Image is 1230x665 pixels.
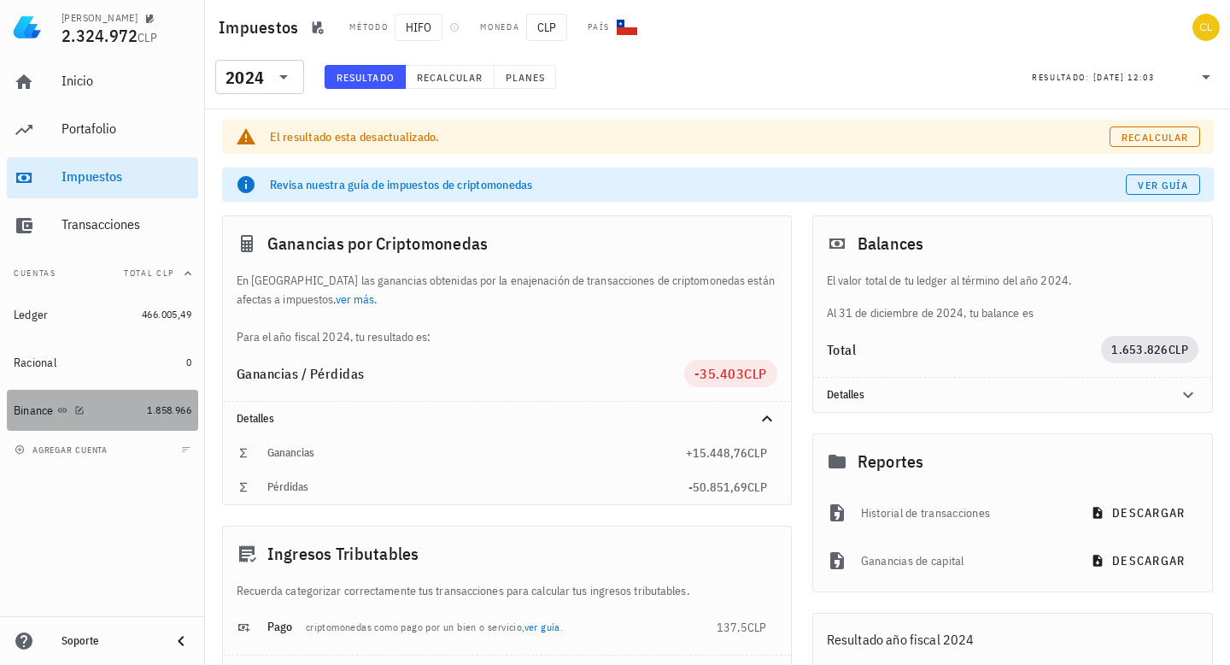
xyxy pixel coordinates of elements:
span: 466.005,49 [142,308,191,321]
span: -35.403 [694,365,745,382]
a: Ledger 466.005,49 [7,294,198,335]
span: CLP [744,365,767,382]
div: avatar [1192,14,1220,41]
button: descargar [1081,545,1198,576]
div: Ganancias de capital [861,542,1067,580]
span: 0 [186,356,191,368]
a: Binance 1.858.966 [7,390,198,431]
div: Soporte [61,634,157,648]
span: Recalcular [1121,131,1188,144]
div: 2024 [215,60,304,94]
span: CLP [747,445,767,461]
button: descargar [1081,497,1198,528]
a: ver más [336,291,375,307]
span: HIFO [395,14,442,41]
span: Ganancias / Pérdidas [237,365,365,382]
span: Planes [505,71,546,84]
div: Recuerda categorizar correctamente tus transacciones para calcular tus ingresos tributables. [223,581,791,600]
button: agregar cuenta [10,441,115,458]
span: descargar [1094,505,1185,521]
a: Portafolio [7,109,198,150]
span: 137,5 [717,620,747,635]
div: Detalles [223,402,791,436]
span: Ver guía [1137,179,1188,191]
div: Revisa nuestra guía de impuestos de criptomonedas [270,176,1126,193]
div: Ganancias por Criptomonedas [223,216,791,271]
button: Recalcular [406,65,495,89]
div: Historial de transacciones [861,494,1067,532]
span: CLP [138,30,157,45]
div: CL-icon [617,17,637,38]
span: CLP [747,620,767,635]
span: CLP [747,480,767,495]
a: ver guía [524,621,560,633]
a: Recalcular [1110,127,1200,147]
span: CLP [1168,342,1189,357]
div: Transacciones [61,216,191,232]
div: Binance [14,403,54,418]
a: Ver guía [1126,174,1200,195]
div: Detalles [827,388,1158,402]
button: Planes [495,65,557,89]
div: Detalles [813,378,1213,412]
div: Ingresos Tributables [223,527,791,581]
div: Racional [14,356,56,370]
div: [PERSON_NAME] [61,11,138,25]
div: Método [349,21,388,34]
span: descargar [1094,553,1185,568]
a: Transacciones [7,205,198,246]
div: Detalles [237,412,736,426]
p: El valor total de tu ledger al término del año 2024. [827,271,1199,290]
a: Racional 0 [7,342,198,383]
span: Resultado [336,71,395,84]
span: 2.324.972 [61,24,138,47]
button: Resultado [325,65,406,89]
h1: Impuestos [219,14,305,41]
div: Pérdidas [267,480,688,494]
div: Ledger [14,308,49,322]
div: País [588,21,610,34]
div: Resultado:[DATE] 12:03 [1022,61,1227,93]
div: Ganancias [267,446,686,460]
span: +15.448,76 [686,445,747,461]
div: Moneda [480,21,519,34]
div: El resultado esta desactualizado. [270,128,1110,145]
span: Pago [267,619,293,634]
span: Recalcular [416,71,483,84]
a: Impuestos [7,157,198,198]
div: Impuestos [61,168,191,185]
span: agregar cuenta [18,444,108,456]
span: Total CLP [124,268,174,279]
span: -50.851,69 [688,480,747,495]
img: LedgiFi [14,14,41,41]
span: criptomonedas como pago por un bien o servicio, . [306,621,563,633]
div: Portafolio [61,121,191,137]
span: 1.858.966 [147,403,191,416]
div: Balances [813,216,1213,271]
div: Total [827,343,1102,356]
div: Resultado: [1032,66,1093,88]
div: Reportes [813,434,1213,489]
span: CLP [526,14,567,41]
div: Al 31 de diciembre de 2024, tu balance es [813,271,1213,322]
div: Inicio [61,73,191,89]
div: Resultado año fiscal 2024 [813,614,1213,665]
div: 2024 [225,69,264,86]
a: Inicio [7,62,198,103]
button: CuentasTotal CLP [7,253,198,294]
div: [DATE] 12:03 [1093,69,1155,86]
div: En [GEOGRAPHIC_DATA] las ganancias obtenidas por la enajenación de transacciones de criptomonedas... [223,271,791,346]
span: 1.653.826 [1111,342,1168,357]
